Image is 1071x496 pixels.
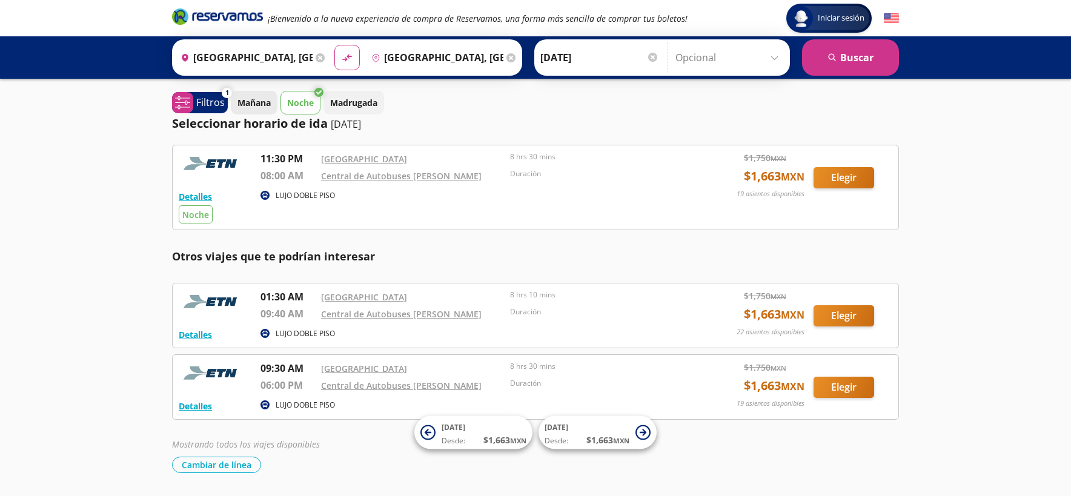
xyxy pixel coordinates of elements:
p: Otros viajes que te podrían interesar [172,248,899,265]
p: Filtros [196,95,225,110]
span: Desde: [442,435,465,446]
small: MXN [510,436,526,445]
em: ¡Bienvenido a la nueva experiencia de compra de Reservamos, una forma más sencilla de comprar tus... [268,13,688,24]
button: English [884,11,899,26]
button: Detalles [179,190,212,203]
button: [DATE]Desde:$1,663MXN [414,416,532,449]
span: $ 1,663 [586,434,629,446]
span: Desde: [545,435,568,446]
small: MXN [771,154,786,163]
a: Central de Autobuses [PERSON_NAME] [321,170,482,182]
img: RESERVAMOS [179,151,245,176]
a: [GEOGRAPHIC_DATA] [321,291,407,303]
p: 19 asientos disponibles [737,189,804,199]
img: RESERVAMOS [179,361,245,385]
span: $ 1,750 [744,289,786,302]
span: $ 1,663 [744,377,804,395]
p: Mañana [237,96,271,109]
span: [DATE] [545,422,568,432]
small: MXN [781,380,804,393]
p: 01:30 AM [260,289,315,304]
span: $ 1,750 [744,361,786,374]
button: Elegir [814,167,874,188]
a: Brand Logo [172,7,263,29]
p: 8 hrs 30 mins [510,361,693,372]
button: Detalles [179,400,212,412]
a: Central de Autobuses [PERSON_NAME] [321,308,482,320]
span: $ 1,663 [744,305,804,323]
p: 06:00 PM [260,378,315,392]
p: Duración [510,378,693,389]
small: MXN [771,292,786,301]
span: 1 [225,88,229,98]
span: $ 1,663 [744,167,804,185]
p: [DATE] [331,117,361,131]
button: [DATE]Desde:$1,663MXN [539,416,657,449]
a: [GEOGRAPHIC_DATA] [321,153,407,165]
p: Duración [510,306,693,317]
p: 8 hrs 10 mins [510,289,693,300]
p: 19 asientos disponibles [737,398,804,409]
p: Madrugada [330,96,377,109]
p: 09:40 AM [260,306,315,321]
a: Central de Autobuses [PERSON_NAME] [321,380,482,391]
p: LUJO DOBLE PISO [276,190,335,201]
span: Noche [182,209,209,220]
i: Brand Logo [172,7,263,25]
button: Elegir [814,377,874,398]
p: 22 asientos disponibles [737,327,804,337]
button: 1Filtros [172,92,228,113]
small: MXN [781,308,804,322]
input: Elegir Fecha [540,42,659,73]
p: 09:30 AM [260,361,315,375]
p: 11:30 PM [260,151,315,166]
input: Opcional [675,42,784,73]
input: Buscar Origen [176,42,313,73]
em: Mostrando todos los viajes disponibles [172,438,320,450]
img: RESERVAMOS [179,289,245,314]
p: Duración [510,168,693,179]
p: LUJO DOBLE PISO [276,400,335,411]
button: Detalles [179,328,212,341]
button: Elegir [814,305,874,326]
button: Noche [280,91,320,114]
span: $ 1,750 [744,151,786,164]
p: Noche [287,96,314,109]
small: MXN [771,363,786,372]
button: Madrugada [323,91,384,114]
input: Buscar Destino [366,42,503,73]
span: Iniciar sesión [813,12,869,24]
small: MXN [613,436,629,445]
button: Mañana [231,91,277,114]
a: [GEOGRAPHIC_DATA] [321,363,407,374]
span: [DATE] [442,422,465,432]
span: $ 1,663 [483,434,526,446]
p: 08:00 AM [260,168,315,183]
p: 8 hrs 30 mins [510,151,693,162]
button: Buscar [802,39,899,76]
p: LUJO DOBLE PISO [276,328,335,339]
button: Cambiar de línea [172,457,261,473]
small: MXN [781,170,804,184]
p: Seleccionar horario de ida [172,114,328,133]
